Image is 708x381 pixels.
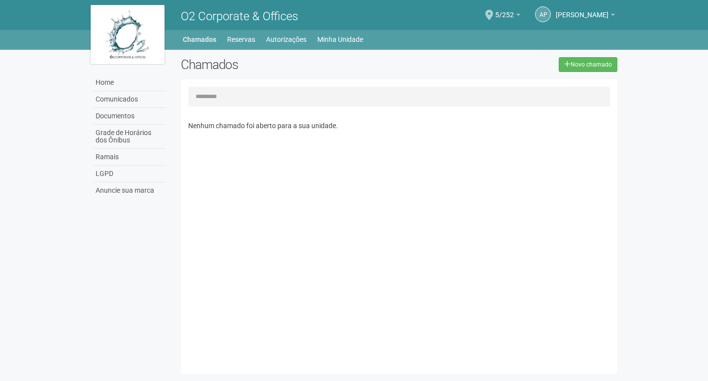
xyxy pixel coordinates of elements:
[188,121,610,130] p: Nenhum chamado foi aberto para a sua unidade.
[181,9,298,23] span: O2 Corporate & Offices
[535,6,551,22] a: AP
[93,108,166,125] a: Documentos
[495,1,514,19] span: 5/252
[93,182,166,199] a: Anuncie sua marca
[556,1,608,19] span: Ana Paula Ribeiro Campos de Moraes Silva
[181,57,354,72] h2: Chamados
[556,12,615,20] a: [PERSON_NAME]
[495,12,520,20] a: 5/252
[93,125,166,149] a: Grade de Horários dos Ônibus
[93,166,166,182] a: LGPD
[559,57,617,72] a: Novo chamado
[227,33,255,46] a: Reservas
[93,74,166,91] a: Home
[93,91,166,108] a: Comunicados
[91,5,165,64] img: logo.jpg
[317,33,363,46] a: Minha Unidade
[266,33,306,46] a: Autorizações
[183,33,216,46] a: Chamados
[93,149,166,166] a: Ramais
